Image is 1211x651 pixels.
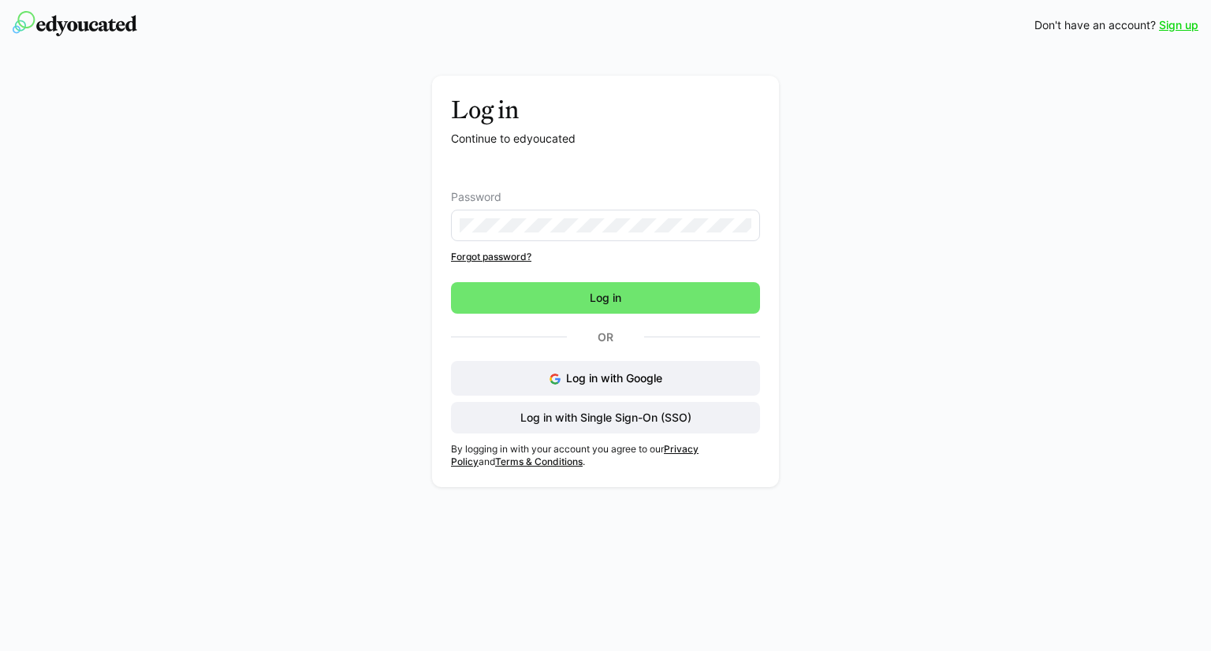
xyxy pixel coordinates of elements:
p: By logging in with your account you agree to our and . [451,443,760,468]
span: Log in with Single Sign-On (SSO) [518,410,694,426]
a: Terms & Conditions [495,456,583,467]
span: Don't have an account? [1034,17,1156,33]
a: Sign up [1159,17,1198,33]
a: Forgot password? [451,251,760,263]
img: edyoucated [13,11,137,36]
a: Privacy Policy [451,443,699,467]
p: Or [567,326,644,348]
span: Log in [587,290,624,306]
button: Log in [451,282,760,314]
h3: Log in [451,95,760,125]
button: Log in with Google [451,361,760,396]
button: Log in with Single Sign-On (SSO) [451,402,760,433]
p: Continue to edyoucated [451,131,760,147]
span: Password [451,191,501,203]
span: Log in with Google [566,371,662,385]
